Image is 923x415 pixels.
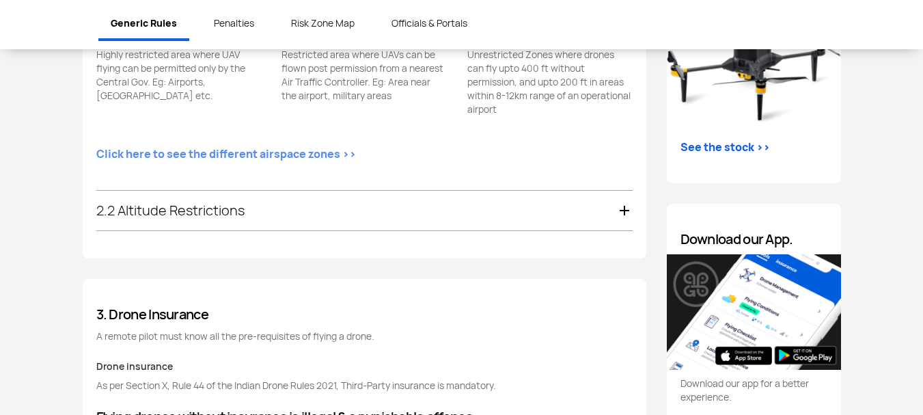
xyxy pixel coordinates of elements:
p: As per Section X, Rule 44 of the Indian Drone Rules 2021, Third-Party insurance is mandatory. [96,379,633,392]
img: Did you know about NPNT drones? [667,8,841,123]
p: Download our app for a better experience. [680,377,827,404]
a: See the stock >> [680,139,770,156]
a: Penalties [202,8,266,38]
h4: 3. Drone Insurance [96,306,633,323]
p: Unrestricted Zones where drones can fly upto 400 ft without permission, and upto 200 ft in areas ... [467,48,633,116]
a: Risk Zone Map [279,8,367,38]
a: Officials & Portals [379,8,480,38]
p: Restricted area where UAVs can be flown post permission from a nearest Air Traffic Controller. Eg... [281,48,447,103]
a: Generic Rules [98,8,189,41]
h4: Download our App. [680,231,827,247]
p: Drone insurance [96,360,633,373]
a: Click here to see the different airspace zones >> [96,146,356,163]
img: Download our App. [667,254,841,370]
div: 2.2 Altitude Restrictions [96,191,633,230]
p: Highly restricted area where UAV flying can be permitted only by the Central Gov. Eg: Airports, [... [96,48,262,103]
p: A remote pilot must know all the pre-requisites of flying a drone. [96,330,633,343]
